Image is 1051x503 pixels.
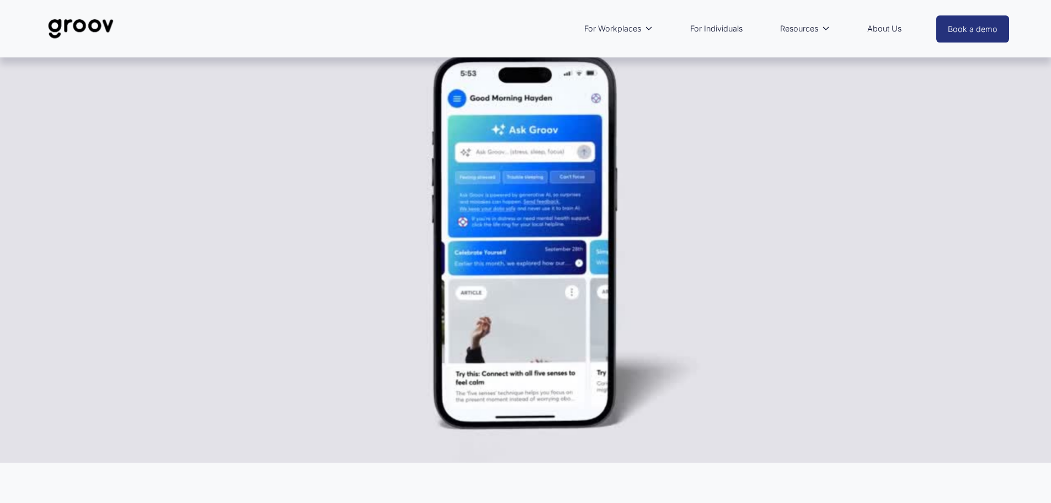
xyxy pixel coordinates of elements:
[42,10,120,47] img: Groov | Unlock Human Potential at Work and in Life
[862,16,907,41] a: About Us
[584,22,641,36] span: For Workplaces
[780,22,818,36] span: Resources
[685,16,748,41] a: For Individuals
[936,15,1009,43] a: Book a demo
[579,16,659,41] a: folder dropdown
[775,16,836,41] a: folder dropdown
